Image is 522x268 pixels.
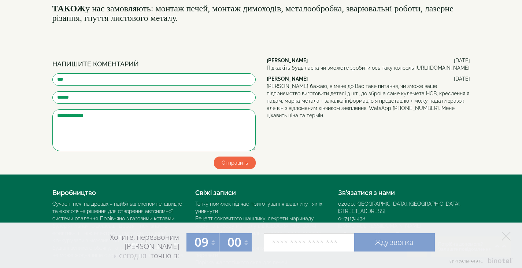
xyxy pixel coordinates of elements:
h4: Виробництво [52,189,184,197]
span: [DATE] [454,75,470,82]
span: Виртуальная АТС [449,259,483,264]
b: [PERSON_NAME] [267,58,308,63]
div: Хотите, перезвоним [PERSON_NAME] точно в: [82,232,179,261]
a: Жду звонка [354,233,435,252]
a: Виртуальная АТС [445,258,513,268]
span: [DATE] [454,57,470,64]
div: Сучасні печі на дровах – найбільш економне, швидке та екологічне рішення для створення автономної... [52,200,184,259]
a: Топ-5 помилок під час приготування шашлику і як їх уникнути [195,201,322,214]
h4: Напишите коментарий [52,60,256,68]
a: 0674174438 [338,216,365,221]
span: сегодня [119,250,147,260]
p: Підкажіть будь ласка чи зможете зробити ось таку консоль [URL][DOMAIN_NAME] [267,64,470,71]
b: ТАКОЖ [52,4,86,13]
b: [PERSON_NAME] [267,76,308,82]
div: 02000, [GEOGRAPHIC_DATA], [GEOGRAPHIC_DATA]. [STREET_ADDRESS] [338,200,470,215]
p: [PERSON_NAME] бажаю, в мене до Вас таке питання, чи зможе ваше підприємство виготовити деталі 3 ш... [267,82,470,119]
a: Рецепт соковитого шашлику: секрети маринаду, жару та вибору мангалу від [GEOGRAPHIC_DATA] [195,216,316,229]
h4: Свіжі записи [195,189,327,197]
span: 00 [227,234,241,250]
font: у нас замовляють: монтаж печей, монтаж димоходів, металообробка, зварювальні роботи, лазерне різа... [52,4,453,23]
button: Отправить [214,157,256,169]
h4: Зв’язатися з нами [338,189,470,197]
span: 09 [195,234,208,250]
